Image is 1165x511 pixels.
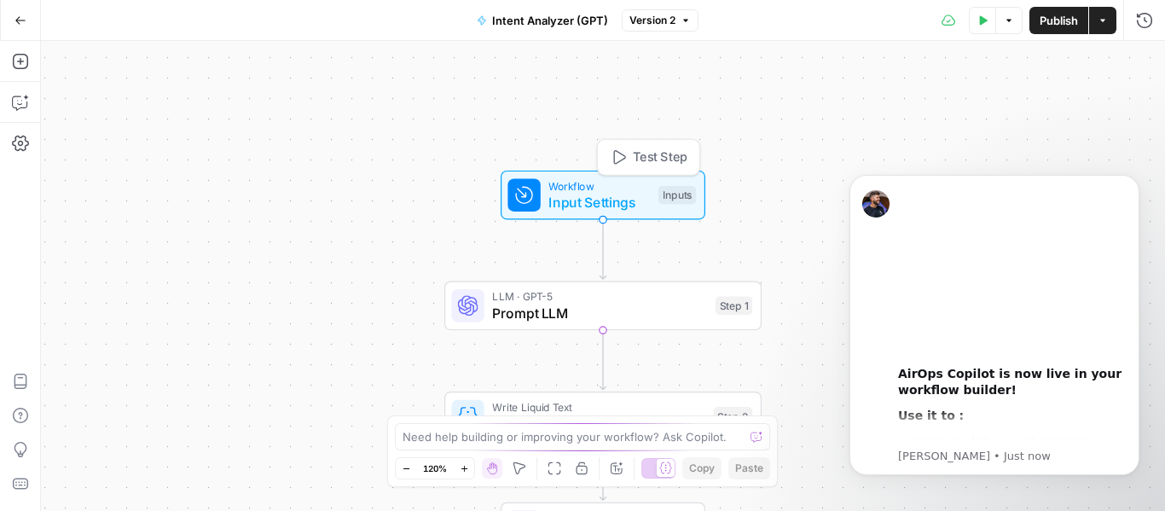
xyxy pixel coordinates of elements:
g: Edge from start to step_1 [600,219,606,279]
button: Intent Analyzer (GPT) [467,7,618,34]
g: Edge from step_2 to end [600,441,606,501]
span: Write Liquid Text [492,413,705,433]
div: Step 1 [716,296,752,315]
button: Paste [728,457,770,479]
button: Test Step [602,144,695,171]
span: Publish [1040,12,1078,29]
span: Test Step [633,148,687,166]
div: Step 2 [714,407,753,426]
div: Write Liquid TextWrite Liquid TextStep 2 [444,392,762,441]
div: LLM · GPT-5Prompt LLMStep 1 [444,281,762,330]
span: Input Settings [548,192,650,212]
span: Intent Analyzer (GPT) [492,12,608,29]
span: Prompt LLM [492,303,707,323]
span: 120% [423,462,447,475]
span: Paste [735,461,763,476]
g: Edge from step_1 to step_2 [600,330,606,390]
button: Copy [682,457,722,479]
span: Workflow [548,177,650,194]
div: Inputs [658,186,696,205]
button: Version 2 [622,9,698,32]
span: Write Liquid Text [492,398,705,415]
button: Publish [1029,7,1088,34]
span: LLM · GPT-5 [492,288,707,305]
span: Copy [689,461,715,476]
div: WorkflowInput SettingsInputsTest Step [444,171,762,220]
span: Version 2 [629,13,675,28]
